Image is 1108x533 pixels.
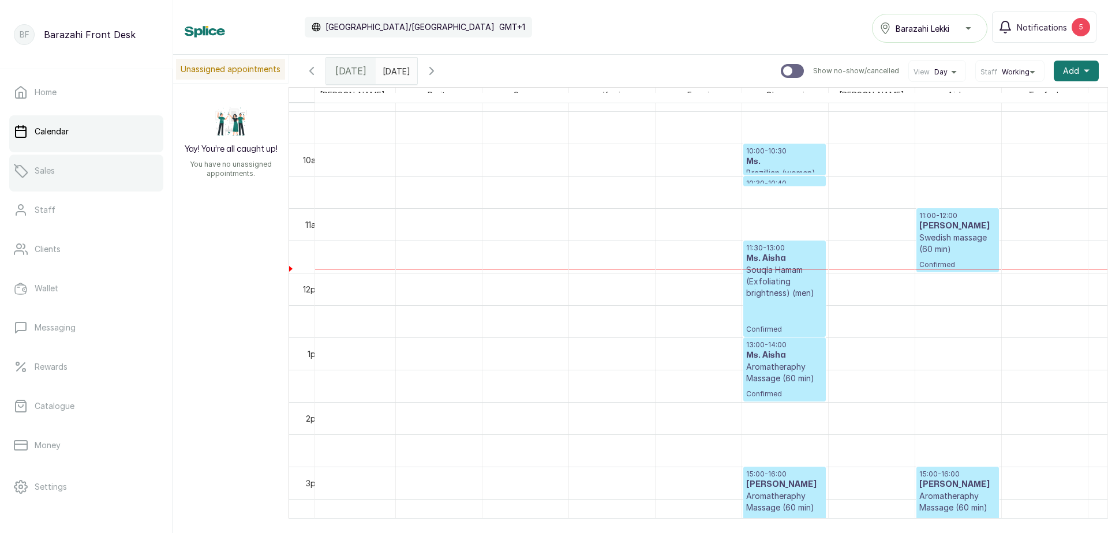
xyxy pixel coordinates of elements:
a: Settings [9,471,163,503]
div: 5 [1072,18,1090,36]
p: Aromatheraphy Massage (60 min) [919,490,996,513]
p: 11:30 - 13:00 [746,243,823,253]
a: Rewards [9,351,163,383]
p: Catalogue [35,400,74,412]
span: Barazahi Lekki [896,22,949,35]
span: Confirmed [746,389,823,399]
p: 11:00 - 12:00 [919,211,996,220]
div: 10am [301,154,324,166]
p: Unassigned appointments [176,59,285,80]
a: Calendar [9,115,163,148]
p: Clients [35,243,61,255]
span: Oluwaseyi [763,88,807,102]
p: [GEOGRAPHIC_DATA]/[GEOGRAPHIC_DATA] [325,21,495,33]
p: Calendar [35,126,69,137]
div: 2pm [304,412,324,425]
p: 15:00 - 16:00 [919,470,996,479]
p: GMT+1 [499,21,525,33]
span: Aisha [945,88,971,102]
p: 15:00 - 16:00 [746,470,823,479]
button: ViewDay [914,67,961,77]
span: Day [934,67,948,77]
span: Add [1063,65,1079,77]
span: [PERSON_NAME] [837,88,907,102]
p: Sales [35,165,55,177]
p: Barazahi Front Desk [44,28,136,42]
span: Taofeek [1026,88,1063,102]
div: [DATE] [326,58,376,84]
p: Messaging [35,322,76,333]
button: Barazahi Lekki [872,14,987,43]
button: StaffWorking [980,67,1039,77]
p: Rewards [35,361,68,373]
a: Money [9,429,163,461]
span: [PERSON_NAME] [317,88,387,102]
p: Swedish massage (60 min) [919,232,996,255]
span: Staff [980,67,997,77]
span: View [914,67,930,77]
p: 10:00 - 10:30 [746,147,823,156]
a: Wallet [9,272,163,305]
a: Staff [9,194,163,226]
p: BF [20,29,29,40]
span: Notifications [1017,21,1067,33]
span: Purity [425,88,452,102]
p: Souqla Hamam (Exfoliating brightness) (men) [746,264,823,299]
p: You have no unassigned appointments. [180,160,282,178]
p: 13:00 - 14:00 [746,340,823,350]
a: Sales [9,155,163,187]
span: Working [1002,67,1030,77]
p: Show no-show/cancelled [813,66,899,76]
span: Funmi [685,88,712,102]
p: Settings [35,481,67,493]
div: 1pm [305,348,324,360]
h2: Yay! You’re all caught up! [185,144,278,155]
span: Kemi [601,88,623,102]
h3: Ms. Aisha [746,253,823,264]
a: Catalogue [9,390,163,422]
h3: Ms. Aisha [746,350,823,361]
button: Notifications5 [992,12,1096,43]
div: 11am [303,219,324,231]
a: Clients [9,233,163,265]
span: Confirmed [919,260,996,269]
p: Staff [35,204,55,216]
span: [DATE] [335,64,366,78]
button: Add [1054,61,1099,81]
a: Home [9,76,163,108]
p: 10:30 - 10:40 [746,179,823,188]
h3: [PERSON_NAME] [919,479,996,490]
p: Wallet [35,283,58,294]
p: Aromatheraphy Massage (60 min) [746,490,823,513]
div: 12pm [301,283,324,295]
div: 3pm [304,477,324,489]
p: Aromatheraphy Massage (60 min) [746,361,823,384]
h3: [PERSON_NAME] [919,220,996,232]
p: Money [35,440,61,451]
span: Confirmed [746,325,823,334]
span: Sunny [511,88,540,102]
a: Messaging [9,311,163,344]
p: Brazillian (women) [746,167,823,179]
h3: [PERSON_NAME] [746,479,823,490]
h3: Ms. [746,156,823,167]
p: Home [35,87,57,98]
